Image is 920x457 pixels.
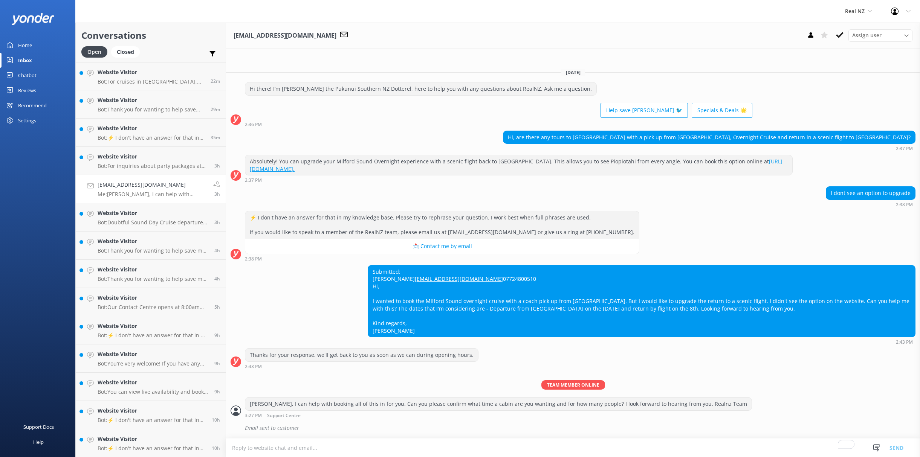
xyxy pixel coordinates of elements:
[98,191,208,198] p: Me: [PERSON_NAME], I can help with booking all of this in for you. Can you please confirm what ti...
[826,187,915,200] div: I dont see an option to upgrade
[245,122,262,127] strong: 2:36 PM
[245,155,792,175] div: Absolutely! You can upgrade your Milford Sound Overnight experience with a scenic flight back to ...
[245,239,639,254] button: 📩 Contact me by email
[415,275,503,282] a: [EMAIL_ADDRESS][DOMAIN_NAME]
[211,134,220,141] span: Sep 09 2025 12:10pm (UTC +12:00) Pacific/Auckland
[98,209,209,217] h4: Website Visitor
[98,78,205,85] p: Bot: For cruises in [GEOGRAPHIC_DATA], [GEOGRAPHIC_DATA], you can choose from several vessels: - ...
[245,177,793,183] div: Sep 09 2025 08:37am (UTC +12:00) Pacific/Auckland
[212,417,220,423] span: Sep 09 2025 02:28am (UTC +12:00) Pacific/Auckland
[18,53,32,68] div: Inbox
[76,175,226,203] a: [EMAIL_ADDRESS][DOMAIN_NAME]Me:[PERSON_NAME], I can help with booking all of this in for you. Can...
[896,146,913,151] strong: 2:37 PM
[845,8,865,15] span: Real NZ
[98,388,209,395] p: Bot: You can view live availability and book the Queenstown Lake Cruise online at [URL][DOMAIN_NA...
[245,398,752,410] div: [PERSON_NAME], I can help with booking all of this in for you. Can you please confirm what time a...
[76,90,226,119] a: Website VisitorBot:Thank you for wanting to help save me! By booking any RealNZ experience on our...
[214,163,220,169] span: Sep 09 2025 09:38am (UTC +12:00) Pacific/Auckland
[76,373,226,401] a: Website VisitorBot:You can view live availability and book the Queenstown Lake Cruise online at [...
[214,304,220,310] span: Sep 09 2025 07:22am (UTC +12:00) Pacific/Auckland
[18,83,36,98] div: Reviews
[896,203,913,207] strong: 2:38 PM
[18,38,32,53] div: Home
[98,219,209,226] p: Bot: Doubtful Sound Day Cruise departure times vary by location and season. For the most accurate...
[98,304,209,311] p: Bot: Our Contact Centre opens at 8:00am and operates until 7pm daily. Feel free to reach out to u...
[98,294,209,302] h4: Website Visitor
[896,340,913,344] strong: 2:43 PM
[214,276,220,282] span: Sep 09 2025 07:54am (UTC +12:00) Pacific/Auckland
[250,158,782,172] a: [URL][DOMAIN_NAME].
[98,134,205,141] p: Bot: ⚡ I don't have an answer for that in my knowledge base. Please try to rephrase your question...
[245,178,262,183] strong: 2:37 PM
[214,332,220,338] span: Sep 09 2025 03:20am (UTC +12:00) Pacific/Auckland
[98,124,205,133] h4: Website Visitor
[245,257,262,261] strong: 2:38 PM
[76,401,226,429] a: Website VisitorBot:⚡ I don't have an answer for that in my knowledge base. Please try to rephrase...
[234,31,336,41] h3: [EMAIL_ADDRESS][DOMAIN_NAME]
[852,31,882,40] span: Assign user
[368,265,915,337] div: Submitted: [PERSON_NAME] 07724800510 Hi, I wanted to book the Milford Sound overnight cruise with...
[503,146,915,151] div: Sep 09 2025 08:37am (UTC +12:00) Pacific/Auckland
[98,68,205,76] h4: Website Visitor
[245,82,596,95] div: Hi there! I’m [PERSON_NAME] the Pukunui Southern NZ Dotterel, here to help you with any questions...
[98,163,209,169] p: Bot: For inquiries about party packages at [PERSON_NAME][GEOGRAPHIC_DATA], please email the RealN...
[76,147,226,175] a: Website VisitorBot:For inquiries about party packages at [PERSON_NAME][GEOGRAPHIC_DATA], please e...
[245,413,262,418] strong: 3:27 PM
[245,364,262,369] strong: 2:43 PM
[231,422,915,434] div: 2025-09-08T21:31:23.181
[111,46,140,58] div: Closed
[98,332,209,339] p: Bot: ⚡ I don't have an answer for that in my knowledge base. Please try to rephrase your question...
[33,434,44,449] div: Help
[76,119,226,147] a: Website VisitorBot:⚡ I don't have an answer for that in my knowledge base. Please try to rephrase...
[98,96,205,104] h4: Website Visitor
[212,445,220,451] span: Sep 09 2025 01:48am (UTC +12:00) Pacific/Auckland
[267,413,301,418] span: Support Centre
[98,435,206,443] h4: Website Visitor
[76,288,226,316] a: Website VisitorBot:Our Contact Centre opens at 8:00am and operates until 7pm daily. Feel free to ...
[245,349,478,361] div: Thanks for your response, we'll get back to you as soon as we can during opening hours.
[98,322,209,330] h4: Website Visitor
[11,13,55,25] img: yonder-white-logo.png
[214,247,220,254] span: Sep 09 2025 08:06am (UTC +12:00) Pacific/Auckland
[98,417,206,423] p: Bot: ⚡ I don't have an answer for that in my knowledge base. Please try to rephrase your question...
[76,260,226,288] a: Website VisitorBot:Thank you for wanting to help save me! By booking any RealNZ experience on our...
[76,316,226,344] a: Website VisitorBot:⚡ I don't have an answer for that in my knowledge base. Please try to rephrase...
[541,380,605,390] span: Team member online
[848,29,912,41] div: Assign User
[98,237,209,245] h4: Website Visitor
[368,339,915,344] div: Sep 09 2025 08:43am (UTC +12:00) Pacific/Auckland
[81,28,220,43] h2: Conversations
[111,47,144,56] a: Closed
[81,47,111,56] a: Open
[18,68,37,83] div: Chatbot
[98,350,209,358] h4: Website Visitor
[826,202,915,207] div: Sep 09 2025 08:38am (UTC +12:00) Pacific/Auckland
[601,103,688,118] button: Help save [PERSON_NAME] 🐦
[245,256,639,261] div: Sep 09 2025 08:38am (UTC +12:00) Pacific/Auckland
[98,181,208,189] h4: [EMAIL_ADDRESS][DOMAIN_NAME]
[211,78,220,84] span: Sep 09 2025 12:22pm (UTC +12:00) Pacific/Auckland
[98,407,206,415] h4: Website Visitor
[98,265,209,274] h4: Website Visitor
[76,344,226,373] a: Website VisitorBot:You're very welcome! If you have any more questions or need further assistance...
[561,69,585,76] span: [DATE]
[245,413,752,418] div: Sep 09 2025 09:27am (UTC +12:00) Pacific/Auckland
[211,106,220,113] span: Sep 09 2025 12:15pm (UTC +12:00) Pacific/Auckland
[245,211,639,239] div: ⚡ I don't have an answer for that in my knowledge base. Please try to rephrase your question. I w...
[98,276,209,282] p: Bot: Thank you for wanting to help save me! By booking any RealNZ experience on our website befor...
[76,203,226,232] a: Website VisitorBot:Doubtful Sound Day Cruise departure times vary by location and season. For the...
[98,247,209,254] p: Bot: Thank you for wanting to help save me! By booking any RealNZ experience on our website befor...
[245,122,752,127] div: Sep 09 2025 08:36am (UTC +12:00) Pacific/Auckland
[226,439,920,457] textarea: To enrich screen reader interactions, please activate Accessibility in Grammarly extension settings
[98,152,209,161] h4: Website Visitor
[214,388,220,395] span: Sep 09 2025 03:08am (UTC +12:00) Pacific/Auckland
[76,62,226,90] a: Website VisitorBot:For cruises in [GEOGRAPHIC_DATA], [GEOGRAPHIC_DATA], you can choose from sever...
[76,232,226,260] a: Website VisitorBot:Thank you for wanting to help save me! By booking any RealNZ experience on our...
[245,422,915,434] div: Email sent to customer
[692,103,752,118] button: Specials & Deals 🌟
[23,419,54,434] div: Support Docs
[18,98,47,113] div: Recommend
[98,106,205,113] p: Bot: Thank you for wanting to help save me! By booking any RealNZ experience on our website befor...
[214,360,220,367] span: Sep 09 2025 03:20am (UTC +12:00) Pacific/Auckland
[214,219,220,225] span: Sep 09 2025 09:02am (UTC +12:00) Pacific/Auckland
